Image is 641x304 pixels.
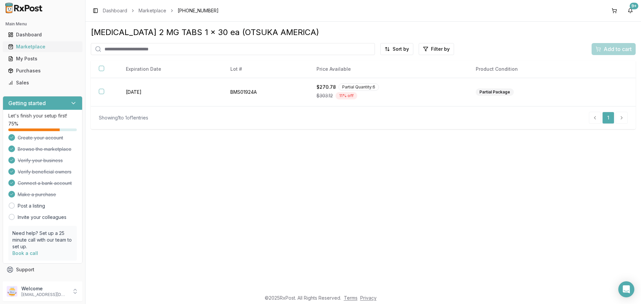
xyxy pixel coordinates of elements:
a: Privacy [360,295,377,301]
span: Make a purchase [18,191,56,198]
span: Verify beneficial owners [18,169,71,175]
p: Need help? Set up a 25 minute call with our team to set up. [12,230,73,250]
button: Support [3,264,82,276]
button: Feedback [3,276,82,288]
img: RxPost Logo [3,3,45,13]
nav: breadcrumb [103,7,219,14]
div: 11 % off [336,92,357,99]
a: Purchases [5,65,80,77]
a: My Posts [5,53,80,65]
h2: Main Menu [5,21,80,27]
div: Open Intercom Messenger [618,281,634,297]
nav: pagination [589,112,628,124]
span: Filter by [431,46,450,52]
a: Marketplace [5,41,80,53]
div: Showing 1 to 1 of 1 entries [99,114,148,121]
button: Filter by [419,43,454,55]
div: [MEDICAL_DATA] 2 MG TABS 1 x 30 ea (OTSUKA AMERICA) [91,27,636,38]
a: Invite your colleagues [18,214,66,221]
th: Price Available [308,60,468,78]
a: Sales [5,77,80,89]
span: 75 % [8,120,18,127]
div: Partial Quantity: 6 [339,83,379,91]
p: Let's finish your setup first! [8,112,77,119]
span: Sort by [393,46,409,52]
a: Post a listing [18,203,45,209]
th: Lot # [222,60,308,78]
img: User avatar [7,286,17,297]
span: Connect a bank account [18,180,72,187]
p: Welcome [21,285,68,292]
div: Sales [8,79,77,86]
span: [PHONE_NUMBER] [178,7,219,14]
div: $270.78 [316,83,460,91]
button: Purchases [3,65,82,76]
span: $303.12 [316,92,333,99]
button: Sales [3,77,82,88]
td: BMS01924A [222,78,308,106]
div: My Posts [8,55,77,62]
span: Verify your business [18,157,63,164]
button: 9+ [625,5,636,16]
div: Marketplace [8,43,77,50]
button: Dashboard [3,29,82,40]
h3: Getting started [8,99,46,107]
div: 9+ [630,3,638,9]
a: Terms [344,295,358,301]
a: Marketplace [139,7,166,14]
a: Book a call [12,250,38,256]
span: Browse the marketplace [18,146,71,153]
button: Marketplace [3,41,82,52]
th: Expiration Date [118,60,222,78]
a: Dashboard [103,7,127,14]
div: Purchases [8,67,77,74]
div: Dashboard [8,31,77,38]
button: Sort by [380,43,413,55]
div: Partial Package [476,88,514,96]
span: Create your account [18,134,63,141]
button: My Posts [3,53,82,64]
a: Dashboard [5,29,80,41]
th: Product Condition [468,60,586,78]
p: [EMAIL_ADDRESS][DOMAIN_NAME] [21,292,68,297]
a: 1 [602,112,614,124]
span: Feedback [16,278,39,285]
td: [DATE] [118,78,222,106]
